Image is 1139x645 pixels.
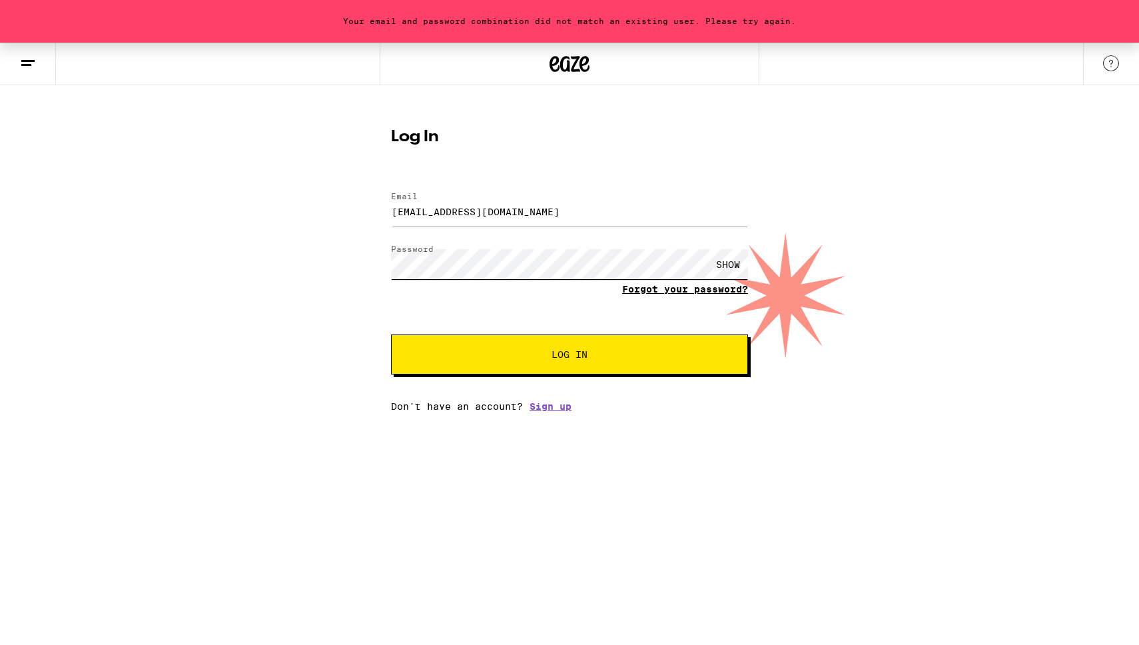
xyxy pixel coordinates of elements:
span: Log In [552,350,587,359]
label: Password [391,245,434,253]
button: Log In [391,334,748,374]
div: Don't have an account? [391,401,748,412]
span: Hi. Need any help? [8,9,96,20]
label: Email [391,192,418,201]
h1: Log In [391,129,748,145]
a: Sign up [530,401,571,412]
a: Forgot your password? [622,284,748,295]
div: SHOW [708,249,748,279]
input: Email [391,197,748,227]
